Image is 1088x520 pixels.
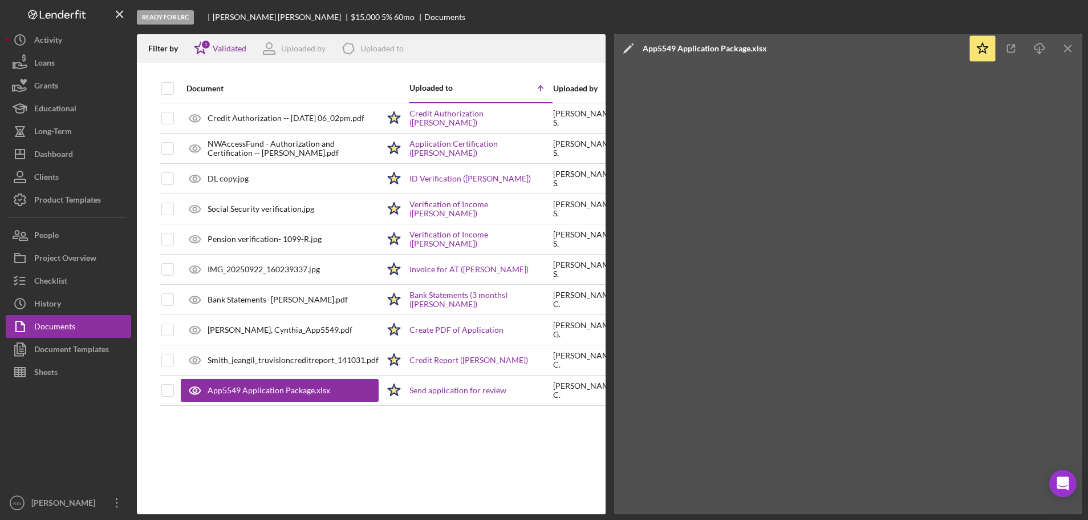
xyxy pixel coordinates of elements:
a: Verification of Income ([PERSON_NAME]) [409,230,552,248]
div: Uploaded to [360,44,404,53]
a: Application Certification ([PERSON_NAME]) [409,139,552,158]
div: [PERSON_NAME] S . [553,139,616,158]
div: Open Intercom Messenger [1049,470,1077,497]
span: $15,000 [351,12,380,22]
div: [PERSON_NAME] [29,491,103,517]
iframe: Document Preview [614,63,1083,514]
a: Bank Statements (3 months) ([PERSON_NAME]) [409,291,552,309]
div: [PERSON_NAME] [PERSON_NAME] [213,13,351,22]
div: [PERSON_NAME] S . [553,200,616,218]
div: Filter by [148,44,186,53]
div: 5 % [381,13,392,22]
div: [PERSON_NAME] C . [553,291,616,309]
div: [PERSON_NAME] S . [553,260,616,279]
div: Bank Statements- [PERSON_NAME].pdf [208,295,348,304]
div: Documents [424,13,465,22]
div: 1 [201,39,211,50]
div: NWAccessFund - Authorization and Certification -- [PERSON_NAME].pdf [208,139,379,158]
a: Send application for review [409,386,506,395]
div: Validated [213,44,246,53]
div: [PERSON_NAME] S . [553,109,616,127]
a: Verification of Income ([PERSON_NAME]) [409,200,552,218]
div: Uploaded by [553,84,616,93]
a: Credit Authorization ([PERSON_NAME]) [409,109,552,127]
div: [PERSON_NAME] S . [553,170,616,188]
div: [PERSON_NAME], Cynthia_App5549.pdf [208,325,352,334]
text: KG [13,500,21,506]
button: KG[PERSON_NAME] [6,491,131,514]
div: [PERSON_NAME] S . [553,230,616,248]
div: App5549 Application Package.xlsx [643,44,767,53]
div: Uploaded to [409,83,481,92]
div: IMG_20250922_160239337.jpg [208,265,320,274]
div: [PERSON_NAME] G . [553,321,616,339]
div: Credit Authorization -- [DATE] 06_02pm.pdf [208,114,364,123]
div: Uploaded by [281,44,326,53]
a: Credit Report ([PERSON_NAME]) [409,356,528,365]
div: Social Security verification.jpg [208,204,314,213]
div: DL copy.jpg [208,174,249,183]
a: Invoice for AT ([PERSON_NAME]) [409,265,529,274]
div: App5549 Application Package.xlsx [208,386,330,395]
div: Document [186,84,379,93]
div: [PERSON_NAME] C . [553,351,616,369]
div: Smith_jeangil_truvisioncreditreport_141031.pdf [208,356,379,365]
div: 60 mo [394,13,415,22]
a: ID Verification ([PERSON_NAME]) [409,174,531,183]
div: Ready for LRC [137,10,194,25]
div: [PERSON_NAME] C . [553,381,616,400]
a: Create PDF of Application [409,325,504,334]
div: Pension verification- 1099-R.jpg [208,235,322,244]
